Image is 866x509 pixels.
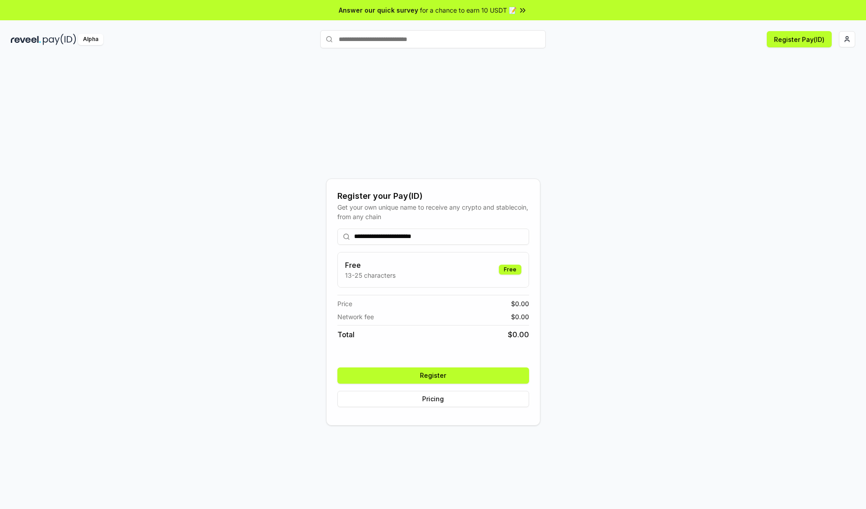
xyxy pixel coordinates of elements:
[337,190,529,202] div: Register your Pay(ID)
[11,34,41,45] img: reveel_dark
[345,271,396,280] p: 13-25 characters
[345,260,396,271] h3: Free
[78,34,103,45] div: Alpha
[339,5,418,15] span: Answer our quick survey
[499,265,521,275] div: Free
[337,202,529,221] div: Get your own unique name to receive any crypto and stablecoin, from any chain
[337,391,529,407] button: Pricing
[508,329,529,340] span: $ 0.00
[511,299,529,308] span: $ 0.00
[337,312,374,321] span: Network fee
[420,5,516,15] span: for a chance to earn 10 USDT 📝
[767,31,832,47] button: Register Pay(ID)
[511,312,529,321] span: $ 0.00
[337,329,355,340] span: Total
[337,367,529,384] button: Register
[43,34,76,45] img: pay_id
[337,299,352,308] span: Price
